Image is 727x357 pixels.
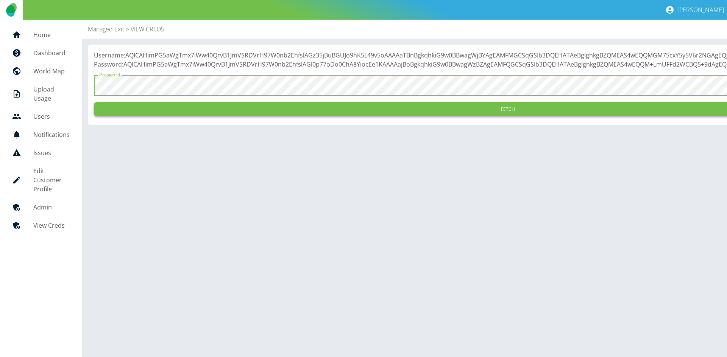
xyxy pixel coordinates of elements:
[6,107,76,126] a: Users
[33,112,70,121] h5: Users
[33,30,70,39] h5: Home
[88,25,124,34] a: Managed Exit
[33,148,70,157] h5: Issues
[126,25,129,34] p: >
[6,144,76,162] a: Issues
[6,80,76,107] a: Upload Usage
[33,221,70,230] h5: View Creds
[6,216,76,234] a: View Creds
[33,67,70,76] h5: World Map
[6,198,76,216] a: Admin
[6,126,76,144] a: Notifications
[6,62,76,80] a: World Map
[33,166,70,194] h5: Edit Customer Profile
[33,203,70,212] h5: Admin
[99,71,120,78] label: Password
[131,25,164,34] a: VIEW CREDS
[6,26,76,44] a: Home
[33,85,70,103] h5: Upload Usage
[662,2,727,17] button: [PERSON_NAME]
[677,6,724,14] p: [PERSON_NAME]
[6,44,76,62] a: Dashboard
[33,130,70,139] h5: Notifications
[6,3,16,17] img: Logo
[6,162,76,198] a: Edit Customer Profile
[33,48,70,57] h5: Dashboard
